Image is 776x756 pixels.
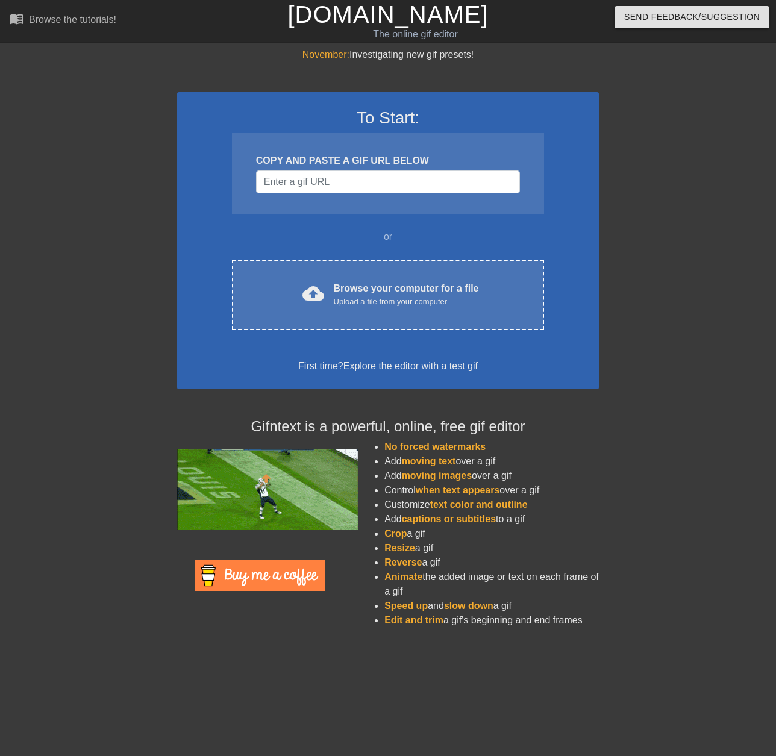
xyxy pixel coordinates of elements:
[302,283,324,304] span: cloud_upload
[193,108,583,128] h3: To Start:
[384,469,599,483] li: Add over a gif
[287,1,488,28] a: [DOMAIN_NAME]
[384,613,599,628] li: a gif's beginning and end frames
[416,485,500,495] span: when text appears
[384,442,486,452] span: No forced watermarks
[177,449,358,530] img: football_small.gif
[384,526,599,541] li: a gif
[384,570,599,599] li: the added image or text on each frame of a gif
[384,615,443,625] span: Edit and trim
[402,470,472,481] span: moving images
[384,599,599,613] li: and a gif
[384,555,599,570] li: a gif
[384,572,422,582] span: Animate
[384,498,599,512] li: Customize
[334,296,479,308] div: Upload a file from your computer
[29,14,116,25] div: Browse the tutorials!
[384,543,415,553] span: Resize
[343,361,478,371] a: Explore the editor with a test gif
[384,601,428,611] span: Speed up
[615,6,769,28] button: Send Feedback/Suggestion
[334,281,479,308] div: Browse your computer for a file
[195,560,325,591] img: Buy Me A Coffee
[384,454,599,469] li: Add over a gif
[256,170,520,193] input: Username
[193,359,583,373] div: First time?
[177,418,599,436] h4: Gifntext is a powerful, online, free gif editor
[302,49,349,60] span: November:
[444,601,493,611] span: slow down
[430,499,528,510] span: text color and outline
[384,528,407,539] span: Crop
[384,483,599,498] li: Control over a gif
[384,557,422,567] span: Reverse
[177,48,599,62] div: Investigating new gif presets!
[402,514,496,524] span: captions or subtitles
[264,27,566,42] div: The online gif editor
[402,456,456,466] span: moving text
[208,230,568,244] div: or
[10,11,116,30] a: Browse the tutorials!
[10,11,24,26] span: menu_book
[384,512,599,526] li: Add to a gif
[384,541,599,555] li: a gif
[624,10,760,25] span: Send Feedback/Suggestion
[256,154,520,168] div: COPY AND PASTE A GIF URL BELOW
